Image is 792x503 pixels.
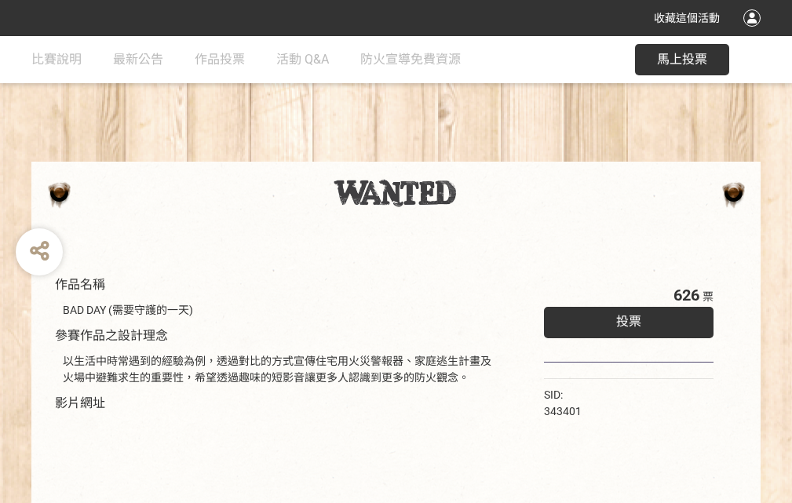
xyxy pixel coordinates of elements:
span: 參賽作品之設計理念 [55,328,168,343]
span: SID: 343401 [544,388,582,417]
a: 最新公告 [113,36,163,83]
span: 比賽說明 [31,52,82,67]
span: 影片網址 [55,395,105,410]
span: 最新公告 [113,52,163,67]
span: 作品投票 [195,52,245,67]
button: 馬上投票 [635,44,729,75]
span: 626 [673,286,699,304]
span: 收藏這個活動 [654,12,720,24]
a: 防火宣導免費資源 [360,36,461,83]
span: 馬上投票 [657,52,707,67]
span: 票 [703,290,714,303]
span: 投票 [616,314,641,329]
iframe: Facebook Share [586,387,664,403]
a: 比賽說明 [31,36,82,83]
div: BAD DAY (需要守護的一天) [63,302,497,319]
span: 作品名稱 [55,277,105,292]
span: 活動 Q&A [276,52,329,67]
div: 以生活中時常遇到的經驗為例，透過對比的方式宣傳住宅用火災警報器、家庭逃生計畫及火場中避難求生的重要性，希望透過趣味的短影音讓更多人認識到更多的防火觀念。 [63,353,497,386]
a: 作品投票 [195,36,245,83]
span: 防火宣導免費資源 [360,52,461,67]
a: 活動 Q&A [276,36,329,83]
